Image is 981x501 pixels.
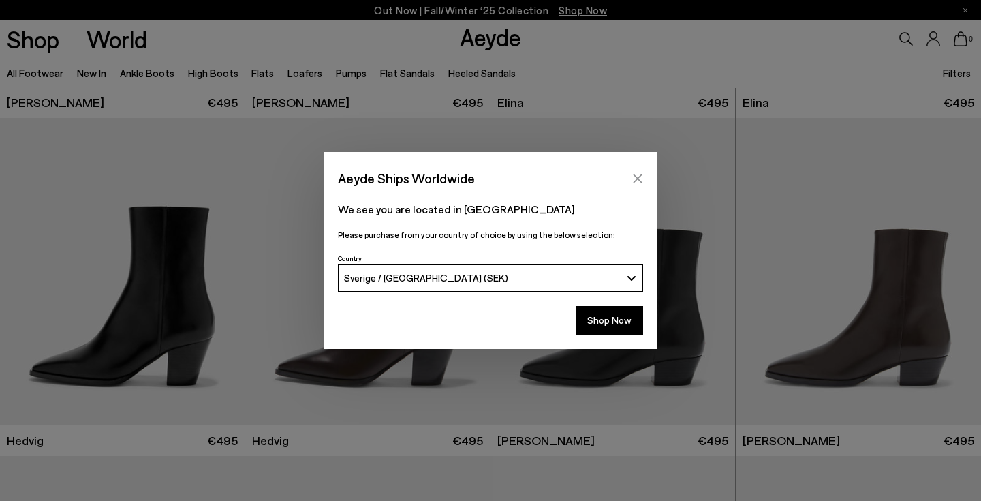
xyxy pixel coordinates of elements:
span: Aeyde Ships Worldwide [338,166,475,190]
span: Sverige / [GEOGRAPHIC_DATA] (SEK) [344,272,508,284]
button: Shop Now [576,306,643,335]
p: We see you are located in [GEOGRAPHIC_DATA] [338,201,643,217]
p: Please purchase from your country of choice by using the below selection: [338,228,643,241]
button: Close [627,168,648,189]
span: Country [338,254,362,262]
